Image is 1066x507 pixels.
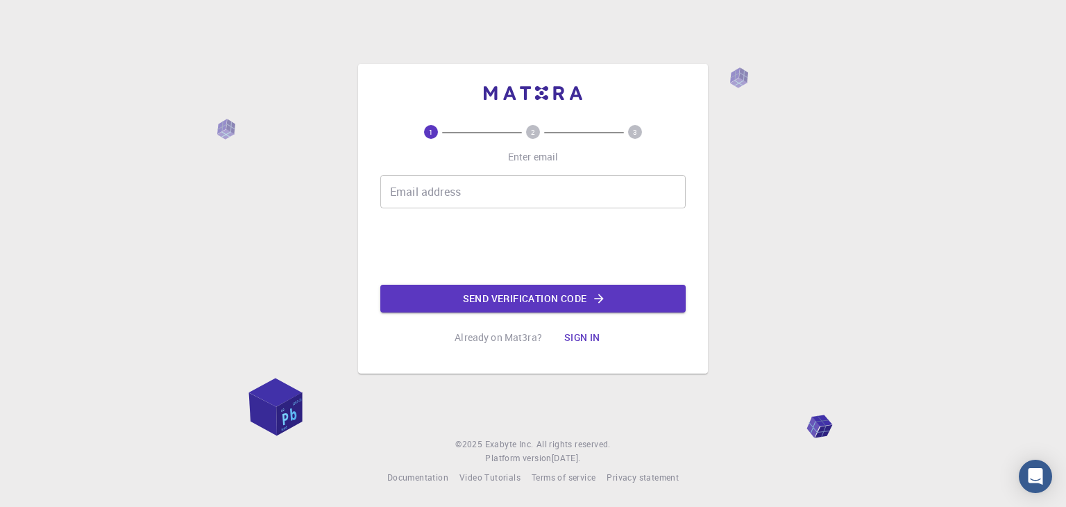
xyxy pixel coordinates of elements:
[633,127,637,137] text: 3
[485,451,551,465] span: Platform version
[455,331,542,344] p: Already on Mat3ra?
[532,472,595,483] span: Terms of service
[1019,460,1052,493] div: Open Intercom Messenger
[536,438,611,451] span: All rights reserved.
[552,452,581,463] span: [DATE] .
[485,438,534,451] a: Exabyte Inc.
[387,472,448,483] span: Documentation
[552,451,581,465] a: [DATE].
[508,150,559,164] p: Enter email
[532,471,595,485] a: Terms of service
[459,472,521,483] span: Video Tutorials
[380,285,686,313] button: Send verification code
[531,127,535,137] text: 2
[428,219,638,274] iframe: reCAPTCHA
[429,127,433,137] text: 1
[607,472,679,483] span: Privacy statement
[455,438,484,451] span: © 2025
[485,438,534,449] span: Exabyte Inc.
[387,471,448,485] a: Documentation
[459,471,521,485] a: Video Tutorials
[553,324,611,351] button: Sign in
[607,471,679,485] a: Privacy statement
